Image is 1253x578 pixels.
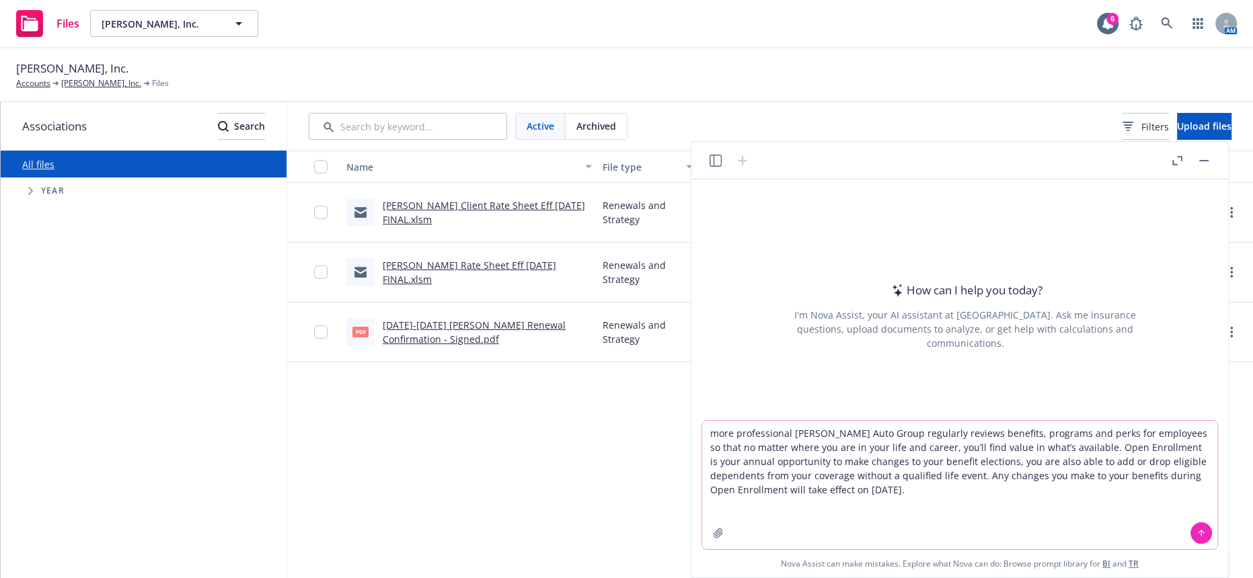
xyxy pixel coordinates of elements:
div: Tree Example [1,177,287,204]
div: Name [346,160,577,174]
a: more [1223,264,1240,280]
span: Filters [1141,120,1169,134]
a: [PERSON_NAME], Inc. [61,77,141,89]
span: [PERSON_NAME], Inc. [102,17,218,31]
button: Upload files [1177,113,1231,140]
a: Report a Bug [1123,10,1149,37]
div: 6 [1106,13,1118,25]
a: [DATE]-[DATE] [PERSON_NAME] Renewal Confirmation - Signed.pdf [383,319,566,345]
div: How can I help you today? [888,282,1042,299]
a: Search [1153,10,1180,37]
a: Accounts [16,77,50,89]
div: I'm Nova Assist, your AI assistant at [GEOGRAPHIC_DATA]. Ask me insurance questions, upload docum... [776,308,1154,350]
span: Archived [576,119,616,133]
a: BI [1102,558,1110,569]
input: Toggle Row Selected [314,265,328,279]
a: Switch app [1184,10,1211,37]
span: Active [527,119,554,133]
span: [PERSON_NAME], Inc. [16,60,128,77]
span: Year [41,187,65,195]
button: [PERSON_NAME], Inc. [90,10,258,37]
span: Nova Assist can make mistakes. Explore what Nova can do: Browse prompt library for and [781,550,1139,577]
button: File type [597,151,698,183]
a: [PERSON_NAME] Client Rate Sheet Eff [DATE] FINAL.xlsm [383,199,585,226]
span: pdf [352,327,369,337]
span: Associations [22,118,87,135]
textarea: more professional [PERSON_NAME] Auto Group regularly reviews benefits, programs and perks for emp... [702,421,1217,549]
button: SearchSearch [218,113,265,140]
svg: Search [218,121,229,132]
button: Name [341,151,597,183]
span: Filters [1123,120,1169,134]
div: Search [218,114,265,139]
input: Search by keyword... [309,113,507,140]
span: Renewals and Strategy [603,198,693,226]
button: Filters [1123,113,1169,140]
input: Select all [314,160,328,173]
a: All files [22,158,54,171]
input: Toggle Row Selected [314,325,328,339]
div: File type [603,160,678,174]
span: Files [56,18,79,29]
span: Upload files [1177,120,1231,132]
a: [PERSON_NAME] Rate Sheet Eff [DATE] FINAL.xlsm [383,259,556,286]
a: TR [1129,558,1139,569]
a: more [1223,204,1240,220]
span: Files [152,77,169,89]
input: Toggle Row Selected [314,206,328,219]
a: more [1223,324,1240,340]
span: Renewals and Strategy [603,318,693,346]
a: Files [11,5,85,42]
span: Renewals and Strategy [603,258,693,286]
